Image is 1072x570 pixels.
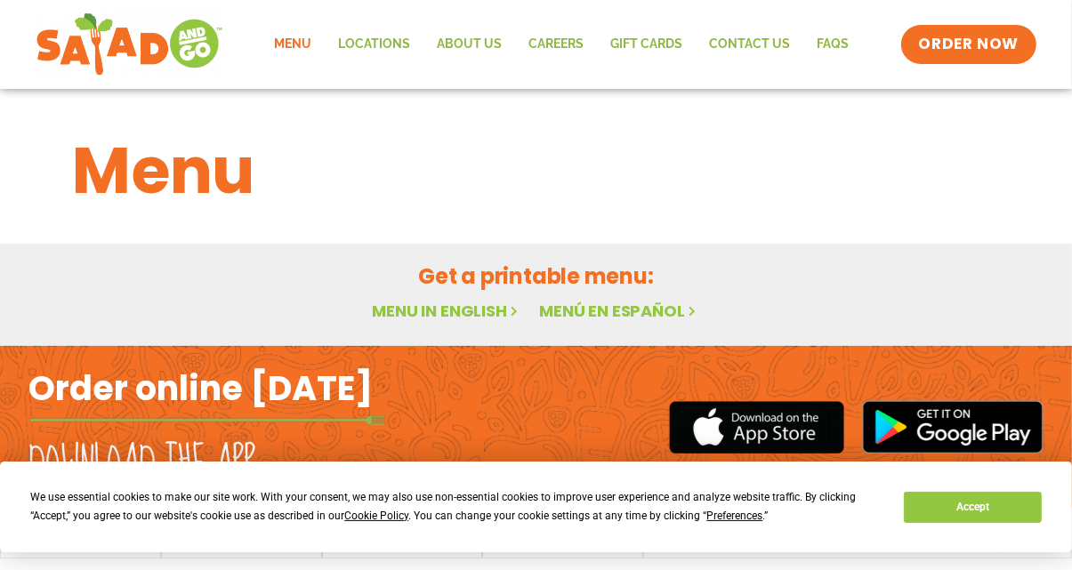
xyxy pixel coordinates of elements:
[372,300,521,322] a: Menu in English
[344,510,408,522] span: Cookie Policy
[73,123,1000,219] h1: Menu
[73,261,1000,292] h2: Get a printable menu:
[598,24,697,65] a: GIFT CARDS
[29,415,385,425] img: fork
[29,366,374,410] h2: Order online [DATE]
[862,400,1044,454] img: google_play
[706,510,762,522] span: Preferences
[697,24,804,65] a: Contact Us
[539,300,699,322] a: Menú en español
[804,24,863,65] a: FAQs
[326,24,424,65] a: Locations
[29,438,256,487] h2: Download the app
[30,488,883,526] div: We use essential cookies to make our site work. With your consent, we may also use non-essential ...
[919,34,1019,55] span: ORDER NOW
[424,24,516,65] a: About Us
[262,24,326,65] a: Menu
[516,24,598,65] a: Careers
[904,492,1041,523] button: Accept
[901,25,1036,64] a: ORDER NOW
[36,9,223,80] img: new-SAG-logo-768×292
[262,24,863,65] nav: Menu
[669,398,844,456] img: appstore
